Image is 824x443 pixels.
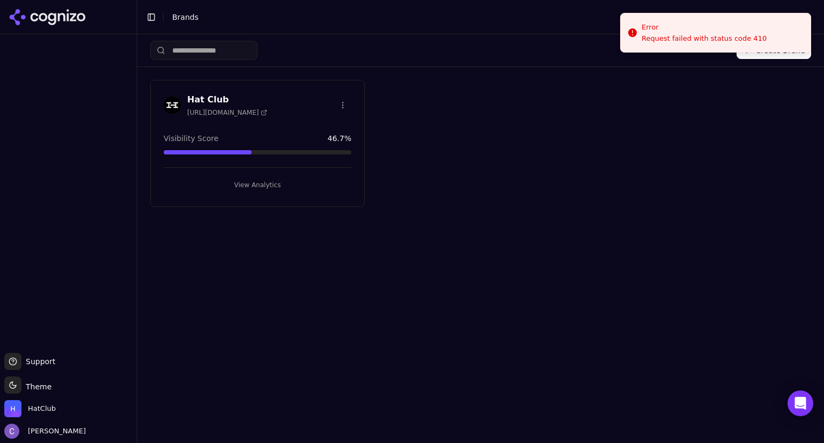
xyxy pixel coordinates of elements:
div: Open Intercom Messenger [788,390,813,416]
button: View Analytics [164,176,351,194]
span: Brands [172,13,198,21]
span: Theme [21,382,51,391]
h3: Hat Club [187,93,267,106]
img: HatClub [4,400,21,417]
img: Chris Hayes [4,424,19,439]
button: Open user button [4,424,86,439]
button: Open organization switcher [4,400,56,417]
div: Request failed with status code 410 [642,34,767,43]
span: Support [21,356,55,367]
div: Error [642,22,767,33]
img: Hat Club [164,97,181,114]
span: [URL][DOMAIN_NAME] [187,108,267,117]
nav: breadcrumb [172,12,794,23]
span: [PERSON_NAME] [24,426,86,436]
span: Visibility Score [164,133,218,144]
span: HatClub [28,404,56,414]
span: 46.7 % [328,133,351,144]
